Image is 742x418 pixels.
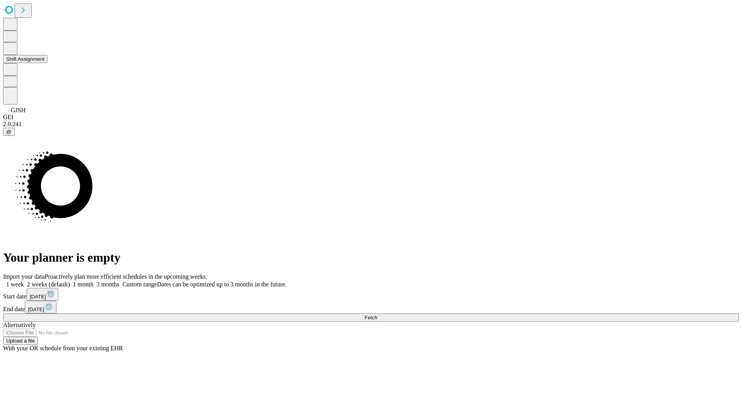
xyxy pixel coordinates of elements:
[3,114,739,121] div: GEI
[364,315,377,320] span: Fetch
[3,250,739,265] h1: Your planner is empty
[27,281,70,288] span: 2 weeks (default)
[3,337,38,345] button: Upload a file
[3,345,123,351] span: With your OR schedule from your existing EHR
[3,301,739,313] div: End date
[3,288,739,301] div: Start date
[30,294,46,300] span: [DATE]
[3,121,739,128] div: 2.0.241
[6,129,12,135] span: @
[11,107,26,113] span: GJSH
[27,288,58,301] button: [DATE]
[6,281,24,288] span: 1 week
[97,281,119,288] span: 3 months
[3,128,15,136] button: @
[28,307,44,312] span: [DATE]
[25,301,56,313] button: [DATE]
[123,281,157,288] span: Custom range
[45,273,207,280] span: Proactively plan more efficient schedules in the upcoming weeks.
[73,281,94,288] span: 1 month
[3,55,48,63] button: Shift Assignment
[157,281,286,288] span: Dates can be optimized up to 3 months in the future.
[3,322,36,328] span: Alternatively
[3,273,45,280] span: Import your data
[3,313,739,322] button: Fetch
